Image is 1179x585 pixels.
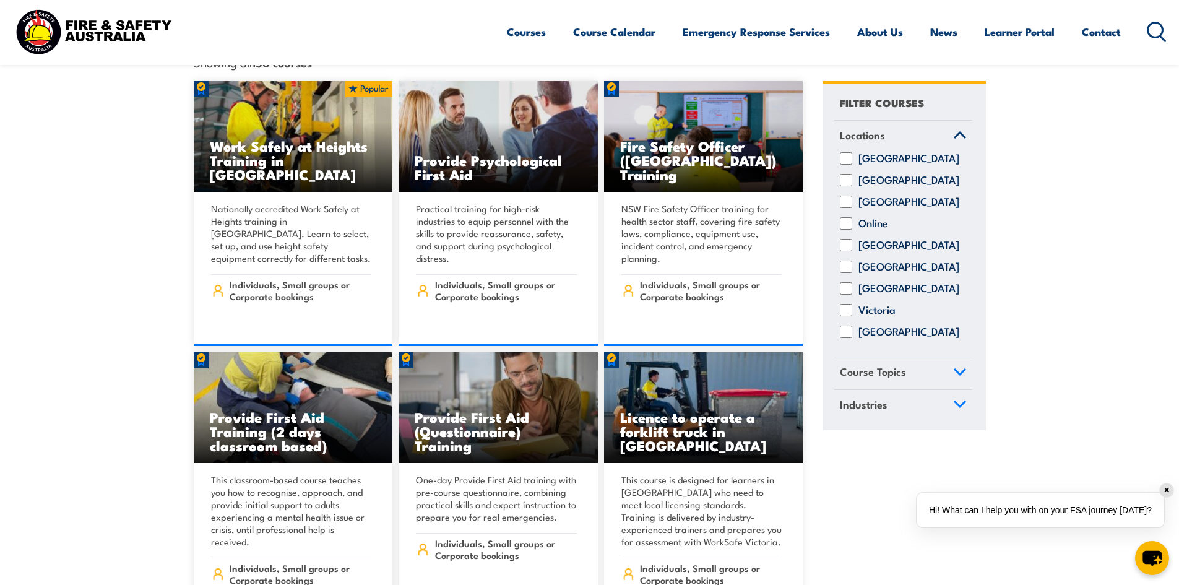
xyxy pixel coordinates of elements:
a: About Us [857,15,903,48]
p: This course is designed for learners in [GEOGRAPHIC_DATA] who need to meet local licensing standa... [621,474,782,548]
span: Showing all [194,56,312,69]
p: One-day Provide First Aid training with pre-course questionnaire, combining practical skills and ... [416,474,577,523]
span: Locations [840,127,885,144]
a: Contact [1082,15,1121,48]
h4: FILTER COURSES [840,94,924,111]
a: Provide Psychological First Aid [399,81,598,193]
img: Work Safely at Heights Training (1) [194,81,393,193]
button: chat-button [1135,541,1169,575]
label: [GEOGRAPHIC_DATA] [858,261,959,273]
a: Course Topics [834,357,972,389]
label: Victoria [858,304,896,316]
span: Industries [840,396,887,413]
p: Practical training for high-risk industries to equip personnel with the skills to provide reassur... [416,202,577,264]
label: [GEOGRAPHIC_DATA] [858,174,959,186]
p: This classroom-based course teaches you how to recognise, approach, and provide initial support t... [211,474,372,548]
a: Fire Safety Officer ([GEOGRAPHIC_DATA]) Training [604,81,803,193]
a: Industries [834,390,972,422]
a: Locations [834,121,972,153]
div: ✕ [1160,483,1173,497]
label: Online [858,217,888,230]
a: Learner Portal [985,15,1055,48]
div: Hi! What can I help you with on your FSA journey [DATE]? [917,493,1164,527]
a: Provide First Aid (Questionnaire) Training [399,352,598,464]
a: News [930,15,957,48]
span: Individuals, Small groups or Corporate bookings [435,279,577,302]
label: [GEOGRAPHIC_DATA] [858,196,959,208]
a: Licence to operate a forklift truck in [GEOGRAPHIC_DATA] [604,352,803,464]
a: Course Calendar [573,15,655,48]
span: Individuals, Small groups or Corporate bookings [435,537,577,561]
label: [GEOGRAPHIC_DATA] [858,326,959,338]
a: Emergency Response Services [683,15,830,48]
h3: Work Safely at Heights Training in [GEOGRAPHIC_DATA] [210,139,377,181]
label: [GEOGRAPHIC_DATA] [858,239,959,251]
h3: Fire Safety Officer ([GEOGRAPHIC_DATA]) Training [620,139,787,181]
img: Fire Safety Advisor [604,81,803,193]
h3: Licence to operate a forklift truck in [GEOGRAPHIC_DATA] [620,410,787,453]
a: Work Safely at Heights Training in [GEOGRAPHIC_DATA] [194,81,393,193]
p: NSW Fire Safety Officer training for health sector staff, covering fire safety laws, compliance, ... [621,202,782,264]
span: Course Topics [840,363,906,380]
h3: Provide First Aid (Questionnaire) Training [415,410,582,453]
img: Mental Health First Aid Refresher Training (Standard) (1) [399,352,598,464]
h3: Provide First Aid Training (2 days classroom based) [210,410,377,453]
img: Mental Health First Aid Training Course from Fire & Safety Australia [399,81,598,193]
span: Individuals, Small groups or Corporate bookings [230,279,371,302]
label: [GEOGRAPHIC_DATA] [858,152,959,165]
a: Provide First Aid Training (2 days classroom based) [194,352,393,464]
label: [GEOGRAPHIC_DATA] [858,282,959,295]
p: Nationally accredited Work Safely at Heights training in [GEOGRAPHIC_DATA]. Learn to select, set ... [211,202,372,264]
h3: Provide Psychological First Aid [415,153,582,181]
img: Licence to operate a forklift truck Training [604,352,803,464]
span: Individuals, Small groups or Corporate bookings [640,279,782,302]
img: Provide First Aid (Blended Learning) [194,352,393,464]
a: Courses [507,15,546,48]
